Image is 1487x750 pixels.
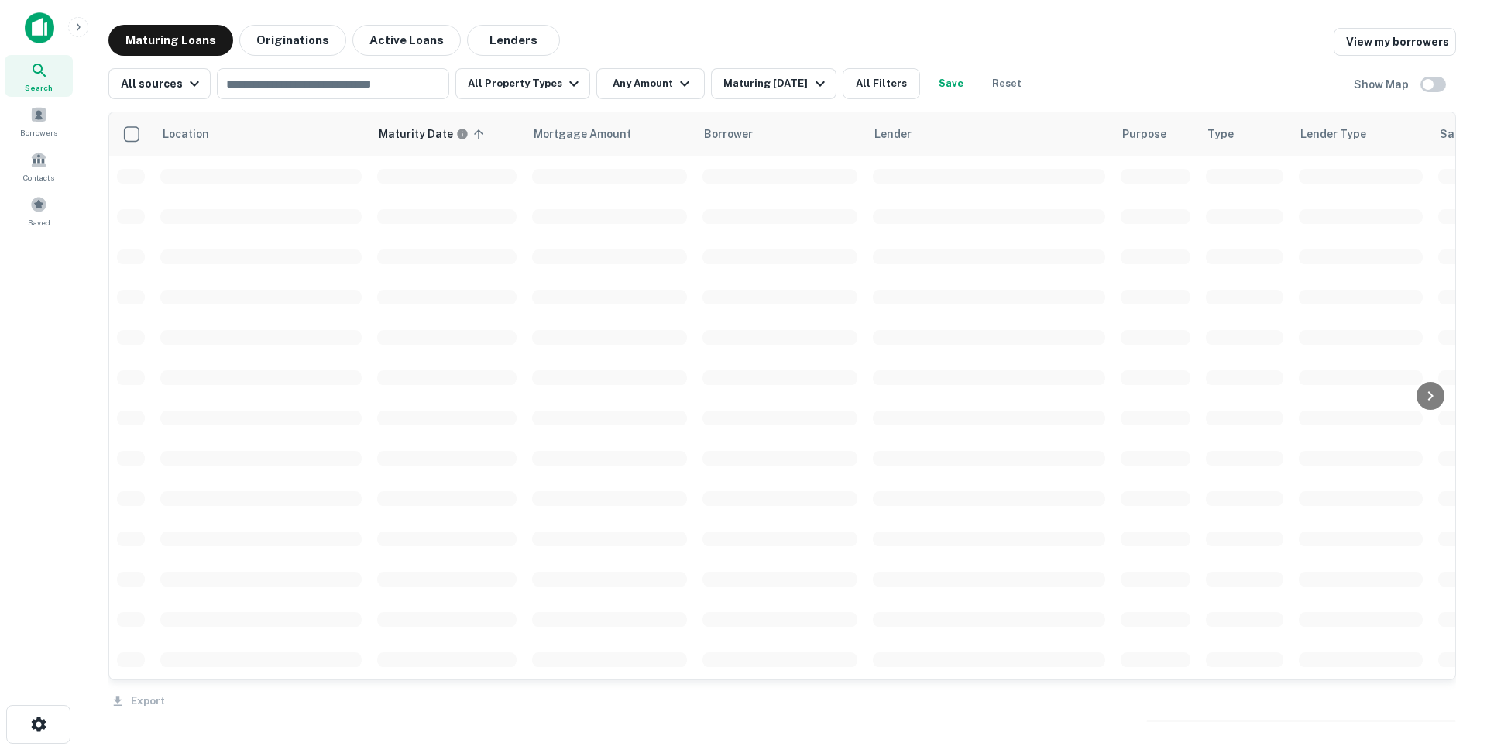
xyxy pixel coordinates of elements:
a: Contacts [5,145,73,187]
a: Borrowers [5,100,73,142]
button: All sources [108,68,211,99]
span: Borrower [704,125,753,143]
span: Lender [874,125,912,143]
button: Save your search to get updates of matches that match your search criteria. [926,68,976,99]
iframe: Chat Widget [1410,626,1487,700]
span: Borrowers [20,126,57,139]
button: All Property Types [455,68,590,99]
th: Location [153,112,369,156]
th: Maturity dates displayed may be estimated. Please contact the lender for the most accurate maturi... [369,112,524,156]
th: Type [1198,112,1291,156]
a: View my borrowers [1334,28,1456,56]
span: Contacts [23,171,54,184]
th: Mortgage Amount [524,112,695,156]
span: Location [162,125,229,143]
span: Lender Type [1300,125,1366,143]
button: Any Amount [596,68,705,99]
button: Maturing [DATE] [711,68,836,99]
button: Originations [239,25,346,56]
a: Search [5,55,73,97]
button: Maturing Loans [108,25,233,56]
th: Lender [865,112,1113,156]
span: Mortgage Amount [534,125,651,143]
button: Reset [982,68,1032,99]
button: Active Loans [352,25,461,56]
th: Lender Type [1291,112,1430,156]
span: Maturity dates displayed may be estimated. Please contact the lender for the most accurate maturi... [379,126,489,143]
span: Search [25,81,53,94]
th: Purpose [1113,112,1198,156]
th: Borrower [695,112,865,156]
span: Purpose [1122,125,1187,143]
img: capitalize-icon.png [25,12,54,43]
a: Saved [5,190,73,232]
div: All sources [121,74,204,93]
button: All Filters [843,68,920,99]
span: Saved [28,216,50,229]
div: Maturity dates displayed may be estimated. Please contact the lender for the most accurate maturi... [379,126,469,143]
div: Maturing [DATE] [723,74,829,93]
button: Lenders [467,25,560,56]
h6: Maturity Date [379,126,453,143]
h6: Show Map [1354,76,1411,93]
span: Type [1207,125,1234,143]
